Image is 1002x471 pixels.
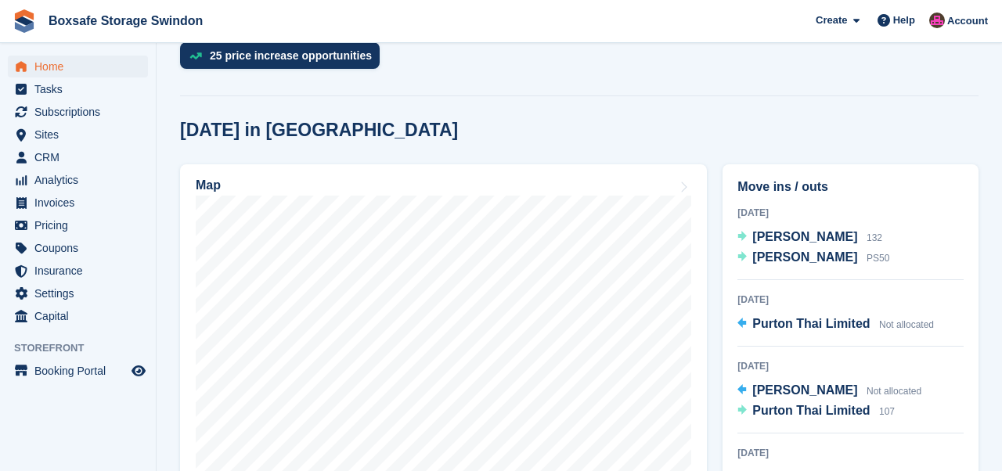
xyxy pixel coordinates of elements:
a: menu [8,282,148,304]
h2: [DATE] in [GEOGRAPHIC_DATA] [180,120,458,141]
a: Preview store [129,361,148,380]
a: menu [8,146,148,168]
h2: Move ins / outs [737,178,964,196]
a: menu [8,360,148,382]
div: [DATE] [737,359,964,373]
span: Storefront [14,340,156,356]
span: Purton Thai Limited [752,404,870,417]
a: [PERSON_NAME] PS50 [737,248,889,268]
a: menu [8,192,148,214]
div: [DATE] [737,206,964,220]
span: PS50 [867,253,889,264]
span: Settings [34,282,128,304]
span: Subscriptions [34,101,128,123]
div: 25 price increase opportunities [210,49,372,62]
a: [PERSON_NAME] 132 [737,228,882,248]
span: [PERSON_NAME] [752,383,857,397]
span: CRM [34,146,128,168]
div: [DATE] [737,446,964,460]
span: Help [893,13,915,28]
h2: Map [196,178,221,192]
a: menu [8,124,148,146]
span: Tasks [34,78,128,100]
span: Not allocated [879,319,934,330]
div: [DATE] [737,293,964,307]
a: Purton Thai Limited Not allocated [737,315,934,335]
span: 107 [879,406,895,417]
span: Booking Portal [34,360,128,382]
a: menu [8,78,148,100]
span: Create [816,13,847,28]
a: Boxsafe Storage Swindon [42,8,209,34]
span: Pricing [34,214,128,236]
a: menu [8,214,148,236]
a: [PERSON_NAME] Not allocated [737,381,921,401]
span: Home [34,56,128,77]
img: stora-icon-8386f47178a22dfd0bd8f6a31ec36ba5ce8667c1dd55bd0f319d3a0aa187defe.svg [13,9,36,33]
a: menu [8,260,148,282]
span: Not allocated [867,386,921,397]
span: Insurance [34,260,128,282]
span: Purton Thai Limited [752,317,870,330]
a: menu [8,305,148,327]
a: menu [8,101,148,123]
a: menu [8,237,148,259]
span: Coupons [34,237,128,259]
a: Purton Thai Limited 107 [737,401,895,422]
span: Analytics [34,169,128,191]
span: Sites [34,124,128,146]
a: menu [8,169,148,191]
span: Capital [34,305,128,327]
img: price_increase_opportunities-93ffe204e8149a01c8c9dc8f82e8f89637d9d84a8eef4429ea346261dce0b2c0.svg [189,52,202,59]
a: menu [8,56,148,77]
a: 25 price increase opportunities [180,42,387,77]
span: [PERSON_NAME] [752,250,857,264]
span: Invoices [34,192,128,214]
span: Account [947,13,988,29]
span: 132 [867,232,882,243]
span: [PERSON_NAME] [752,230,857,243]
img: Philip Matthews [929,13,945,28]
